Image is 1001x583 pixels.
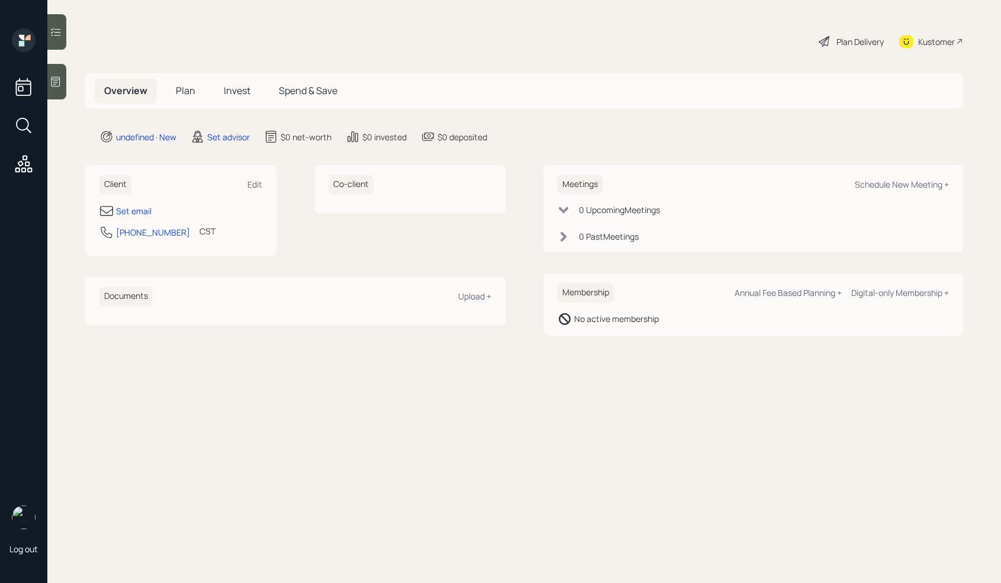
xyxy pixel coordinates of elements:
[579,204,660,216] div: 0 Upcoming Meeting s
[855,179,949,190] div: Schedule New Meeting +
[224,84,250,97] span: Invest
[247,179,262,190] div: Edit
[199,225,215,237] div: CST
[437,131,487,143] div: $0 deposited
[99,286,153,306] h6: Documents
[458,291,491,302] div: Upload +
[579,230,639,243] div: 0 Past Meeting s
[116,226,190,239] div: [PHONE_NUMBER]
[207,131,250,143] div: Set advisor
[116,205,152,217] div: Set email
[9,543,38,555] div: Log out
[12,505,36,529] img: retirable_logo.png
[104,84,147,97] span: Overview
[176,84,195,97] span: Plan
[362,131,407,143] div: $0 invested
[116,131,176,143] div: undefined · New
[574,313,659,325] div: No active membership
[918,36,955,48] div: Kustomer
[836,36,884,48] div: Plan Delivery
[558,283,614,302] h6: Membership
[279,84,337,97] span: Spend & Save
[99,175,131,194] h6: Client
[851,287,949,298] div: Digital-only Membership +
[281,131,331,143] div: $0 net-worth
[329,175,374,194] h6: Co-client
[558,175,603,194] h6: Meetings
[735,287,842,298] div: Annual Fee Based Planning +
